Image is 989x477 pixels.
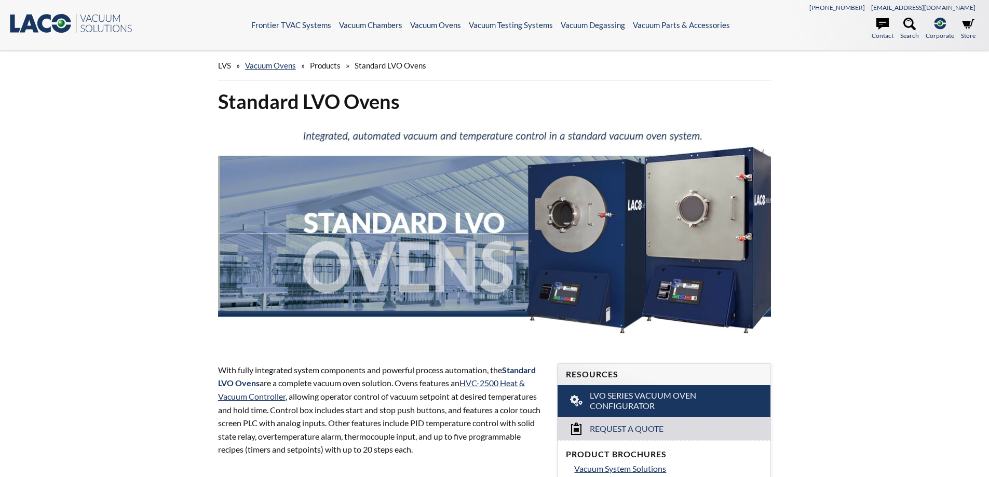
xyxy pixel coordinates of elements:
div: » » » [218,51,771,80]
span: Corporate [926,31,954,40]
a: Vacuum Testing Systems [469,20,553,30]
a: Vacuum System Solutions [574,462,762,475]
span: Request a Quote [590,424,663,434]
a: Vacuum Degassing [561,20,625,30]
a: HVC-2500 Heat & Vacuum Controller [218,378,525,401]
a: Store [961,18,976,40]
span: Products [310,61,341,70]
h4: Product Brochures [566,449,762,460]
a: Vacuum Ovens [245,61,296,70]
a: [EMAIL_ADDRESS][DOMAIN_NAME] [871,4,976,11]
a: Vacuum Ovens [410,20,461,30]
img: Standard LVO Ovens header [218,122,771,344]
a: Request a Quote [558,417,770,440]
span: Standard LVO Ovens [355,61,426,70]
span: Vacuum System Solutions [574,464,666,473]
a: Vacuum Parts & Accessories [633,20,730,30]
a: Frontier TVAC Systems [251,20,331,30]
h4: Resources [566,369,762,380]
a: Contact [872,18,893,40]
span: LVS [218,61,231,70]
span: LVO Series Vacuum Oven Configurator [590,390,740,412]
a: LVO Series Vacuum Oven Configurator [558,385,770,417]
h1: Standard LVO Ovens [218,89,771,114]
a: Search [900,18,919,40]
a: Vacuum Chambers [339,20,402,30]
p: With fully integrated system components and powerful process automation, the are a complete vacuu... [218,363,545,456]
a: [PHONE_NUMBER] [809,4,865,11]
